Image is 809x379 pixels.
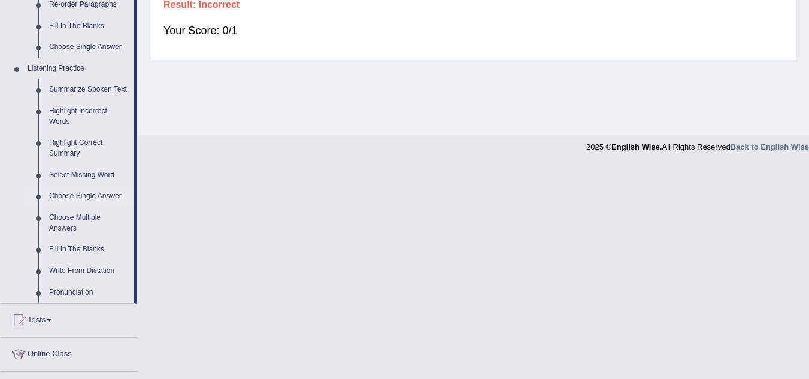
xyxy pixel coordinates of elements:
[44,16,134,37] a: Fill In The Blanks
[44,132,134,164] a: Highlight Correct Summary
[44,165,134,186] a: Select Missing Word
[44,207,134,239] a: Choose Multiple Answers
[611,142,662,151] strong: English Wise.
[44,260,134,282] a: Write From Dictation
[22,58,134,80] a: Listening Practice
[44,186,134,207] a: Choose Single Answer
[586,135,809,153] div: 2025 © All Rights Reserved
[1,338,137,368] a: Online Class
[1,304,137,333] a: Tests
[44,239,134,260] a: Fill In The Blanks
[44,282,134,304] a: Pronunciation
[731,142,809,151] a: Back to English Wise
[44,37,134,58] a: Choose Single Answer
[44,101,134,132] a: Highlight Incorrect Words
[163,16,783,45] div: Your Score: 0/1
[44,79,134,101] a: Summarize Spoken Text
